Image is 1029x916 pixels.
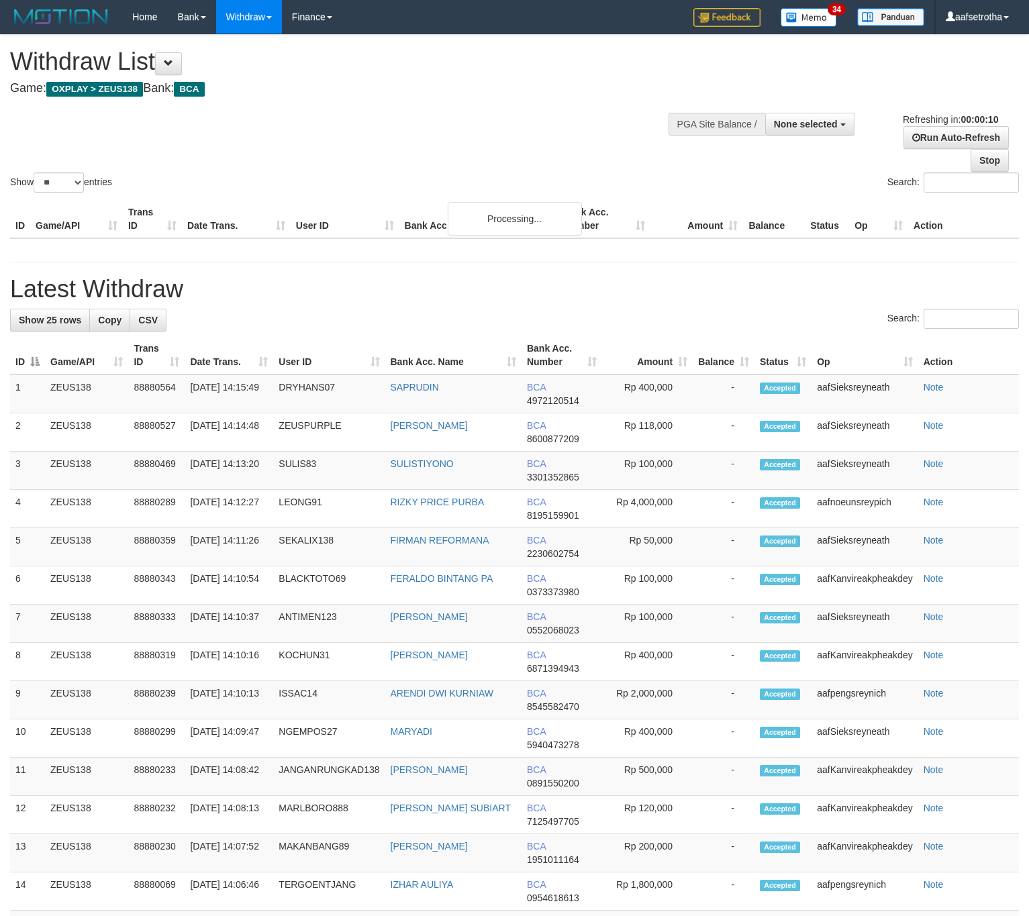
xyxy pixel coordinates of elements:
span: Copy 3301352865 to clipboard [527,472,579,482]
input: Search: [924,172,1019,193]
td: - [693,490,754,528]
span: BCA [527,573,546,584]
div: PGA Site Balance / [669,113,765,136]
td: aafpengsreynich [812,872,918,911]
a: [PERSON_NAME] [391,650,468,660]
a: Note [924,650,944,660]
a: Note [924,458,944,469]
span: Copy 4972120514 to clipboard [527,395,579,406]
img: Feedback.jpg [693,8,761,27]
td: 1 [10,374,45,413]
th: Balance: activate to sort column ascending [693,336,754,374]
td: 88880299 [128,719,185,758]
td: DRYHANS07 [273,374,385,413]
td: [DATE] 14:06:46 [185,872,273,911]
td: 6 [10,566,45,605]
td: Rp 50,000 [602,528,693,566]
a: CSV [130,309,166,332]
td: Rp 1,800,000 [602,872,693,911]
span: Accepted [760,765,800,776]
th: Bank Acc. Number: activate to sort column ascending [522,336,602,374]
span: Copy 0552068023 to clipboard [527,625,579,635]
td: 5 [10,528,45,566]
td: ZEUS138 [45,643,128,681]
span: Copy 5940473278 to clipboard [527,740,579,750]
td: 10 [10,719,45,758]
img: MOTION_logo.png [10,7,112,27]
a: [PERSON_NAME] [391,420,468,431]
span: Copy 0373373980 to clipboard [527,587,579,597]
th: Status [805,200,849,238]
td: [DATE] 14:10:16 [185,643,273,681]
span: BCA [527,688,546,699]
span: BCA [527,497,546,507]
td: - [693,452,754,490]
span: Accepted [760,536,800,547]
a: Note [924,497,944,507]
td: - [693,643,754,681]
td: aafnoeunsreypich [812,490,918,528]
span: Accepted [760,383,800,394]
td: ZEUS138 [45,528,128,566]
td: aafSieksreyneath [812,452,918,490]
td: Rp 100,000 [602,452,693,490]
span: BCA [527,726,546,737]
span: Accepted [760,842,800,853]
td: 12 [10,796,45,834]
td: 2 [10,413,45,452]
td: - [693,528,754,566]
span: Copy 0954618613 to clipboard [527,893,579,903]
td: - [693,374,754,413]
th: Bank Acc. Name [399,200,558,238]
td: - [693,872,754,911]
a: Run Auto-Refresh [903,126,1009,149]
a: Note [924,764,944,775]
span: 34 [828,3,846,15]
a: SAPRUDIN [391,382,439,393]
a: Note [924,726,944,737]
td: ZEUS138 [45,872,128,911]
td: LEONG91 [273,490,385,528]
td: [DATE] 14:08:13 [185,796,273,834]
a: [PERSON_NAME] SUBIART [391,803,511,813]
td: aafKanvireakpheakdey [812,566,918,605]
span: BCA [527,650,546,660]
td: ZEUS138 [45,566,128,605]
td: ZEUS138 [45,413,128,452]
td: 3 [10,452,45,490]
td: 88880289 [128,490,185,528]
span: BCA [527,382,546,393]
h1: Withdraw List [10,48,673,75]
td: ISSAC14 [273,681,385,719]
span: Accepted [760,612,800,623]
a: IZHAR AULIYA [391,879,454,890]
td: 7 [10,605,45,643]
td: - [693,605,754,643]
td: [DATE] 14:12:27 [185,490,273,528]
th: Game/API [30,200,123,238]
td: aafSieksreyneath [812,605,918,643]
th: User ID [291,200,399,238]
td: ZEUSPURPLE [273,413,385,452]
th: Trans ID: activate to sort column ascending [128,336,185,374]
td: - [693,796,754,834]
a: Copy [89,309,130,332]
td: SEKALIX138 [273,528,385,566]
th: Amount [650,200,743,238]
a: Stop [971,149,1009,172]
td: [DATE] 14:08:42 [185,758,273,796]
td: 88880469 [128,452,185,490]
span: BCA [527,879,546,890]
td: ANTIMEN123 [273,605,385,643]
a: ARENDI DWI KURNIAW [391,688,493,699]
span: BCA [527,420,546,431]
td: - [693,681,754,719]
td: 88880343 [128,566,185,605]
th: ID [10,200,30,238]
a: FIRMAN REFORMANA [391,535,489,546]
td: - [693,719,754,758]
a: Note [924,688,944,699]
span: Accepted [760,803,800,815]
td: ZEUS138 [45,605,128,643]
th: Date Trans. [182,200,291,238]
